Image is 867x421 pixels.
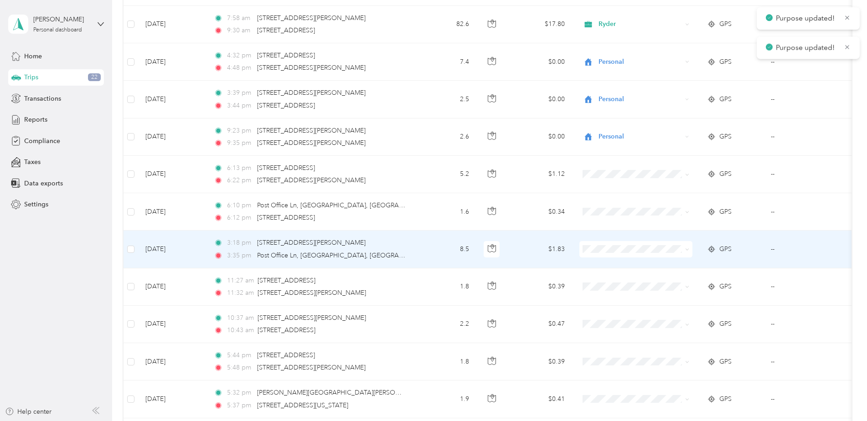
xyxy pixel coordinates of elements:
span: [STREET_ADDRESS] [257,51,315,59]
td: 5.2 [416,156,476,193]
span: 9:35 pm [227,138,253,148]
span: Post Office Ln, [GEOGRAPHIC_DATA], [GEOGRAPHIC_DATA] [257,252,435,259]
td: [DATE] [138,268,206,306]
span: Reports [24,115,47,124]
td: [DATE] [138,6,206,43]
span: [STREET_ADDRESS] [258,326,315,334]
span: 6:22 pm [227,175,253,185]
span: Settings [24,200,48,209]
td: [DATE] [138,380,206,418]
td: [DATE] [138,231,206,268]
span: 10:43 am [227,325,254,335]
iframe: Everlance-gr Chat Button Frame [816,370,867,421]
span: 6:12 pm [227,213,253,223]
span: [STREET_ADDRESS][PERSON_NAME] [258,289,366,297]
span: GPS [719,132,732,142]
td: [DATE] [138,156,206,193]
span: Personal [599,57,682,67]
span: 10:37 am [227,313,254,323]
span: 6:10 pm [227,200,253,210]
span: Personal [599,132,682,142]
td: 82.6 [416,6,476,43]
span: Trips [24,72,38,82]
td: 1.8 [416,343,476,380]
span: [STREET_ADDRESS][PERSON_NAME] [257,64,366,72]
span: [STREET_ADDRESS] [257,102,315,109]
td: $0.34 [508,193,572,231]
td: 2.5 [416,81,476,118]
td: $1.12 [508,156,572,193]
td: 1.9 [416,380,476,418]
td: [DATE] [138,118,206,156]
span: 22 [88,73,101,82]
span: GPS [719,282,732,292]
td: $1.83 [508,231,572,268]
span: 7:58 am [227,13,253,23]
td: -- [764,343,846,380]
span: 11:27 am [227,276,254,286]
td: -- [764,380,846,418]
p: Purpose updated! [776,13,837,24]
span: Ryder [599,19,682,29]
td: 1.6 [416,193,476,231]
span: [STREET_ADDRESS][PERSON_NAME] [258,314,366,322]
span: GPS [719,57,732,67]
td: $0.00 [508,43,572,81]
td: 2.6 [416,118,476,156]
span: 4:32 pm [227,51,253,61]
td: $0.00 [508,118,572,156]
td: $17.80 [508,6,572,43]
span: [STREET_ADDRESS] [257,214,315,221]
span: GPS [719,207,732,217]
td: [DATE] [138,343,206,380]
span: [PERSON_NAME][GEOGRAPHIC_DATA][PERSON_NAME], [GEOGRAPHIC_DATA], [GEOGRAPHIC_DATA], [US_STATE][GEO... [257,389,734,396]
span: Post Office Ln, [GEOGRAPHIC_DATA], [GEOGRAPHIC_DATA] [257,201,435,209]
span: 9:23 pm [227,126,253,136]
td: $0.39 [508,343,572,380]
td: [DATE] [138,43,206,81]
span: [STREET_ADDRESS][PERSON_NAME] [257,139,366,147]
td: [DATE] [138,81,206,118]
span: 11:32 am [227,288,254,298]
span: [STREET_ADDRESS][PERSON_NAME] [257,89,366,97]
span: [STREET_ADDRESS][PERSON_NAME] [257,14,366,22]
span: GPS [719,169,732,179]
span: Personal [599,94,682,104]
td: Sep 1 - 30, 2025 [764,6,846,43]
td: -- [764,156,846,193]
td: 2.2 [416,306,476,343]
td: $0.47 [508,306,572,343]
span: [STREET_ADDRESS][PERSON_NAME] [257,239,366,246]
td: $0.00 [508,81,572,118]
td: -- [764,231,846,268]
td: -- [764,193,846,231]
span: 3:35 pm [227,251,253,261]
span: GPS [719,94,732,104]
span: GPS [719,244,732,254]
div: Personal dashboard [33,27,82,33]
span: Compliance [24,136,60,146]
td: -- [764,268,846,306]
span: GPS [719,319,732,329]
span: Taxes [24,157,41,167]
span: 3:44 pm [227,101,253,111]
span: [STREET_ADDRESS][US_STATE] [257,401,348,409]
td: $0.39 [508,268,572,306]
p: Purpose updated! [776,42,837,54]
span: 3:39 pm [227,88,253,98]
span: 4:48 pm [227,63,253,73]
span: 9:30 am [227,26,253,36]
button: Help center [5,407,52,416]
span: 5:48 pm [227,363,253,373]
td: $0.41 [508,380,572,418]
span: [STREET_ADDRESS] [257,164,315,172]
span: Home [24,51,42,61]
td: [DATE] [138,306,206,343]
span: Transactions [24,94,61,103]
td: -- [764,81,846,118]
span: [STREET_ADDRESS] [257,351,315,359]
span: GPS [719,394,732,404]
span: Data exports [24,179,63,188]
td: -- [764,306,846,343]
